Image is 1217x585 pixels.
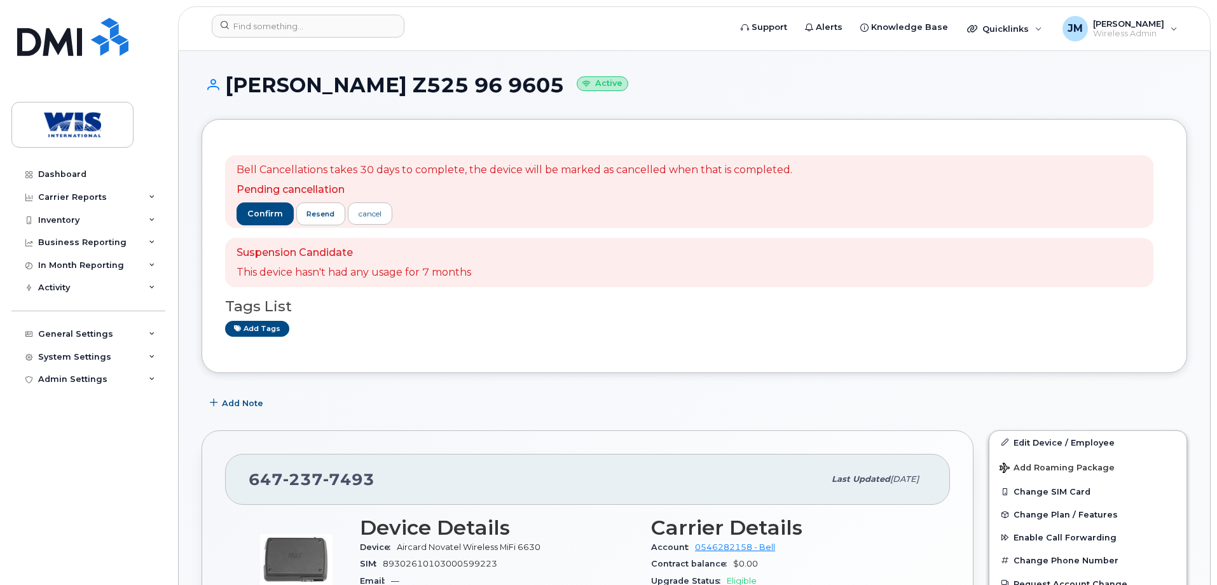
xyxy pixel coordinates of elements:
div: cancel [359,208,382,220]
h1: [PERSON_NAME] Z525 96 9605 [202,74,1187,96]
span: Add Note [222,397,263,409]
span: Contract balance [651,559,733,568]
span: Aircard Novatel Wireless MiFi 6630 [397,542,540,552]
h3: Carrier Details [651,516,927,539]
a: 0546282158 - Bell [695,542,775,552]
span: $0.00 [733,559,758,568]
p: Suspension Candidate [237,246,471,260]
a: Edit Device / Employee [989,431,1186,454]
p: Pending cancellation [237,183,792,197]
h3: Tags List [225,299,1164,314]
button: Add Roaming Package [989,454,1186,480]
small: Active [577,76,628,91]
span: Add Roaming Package [1000,463,1115,475]
span: Enable Call Forwarding [1014,533,1117,542]
button: Add Note [202,392,274,415]
span: Change Plan / Features [1014,510,1118,519]
span: Last updated [832,474,890,484]
span: 237 [283,470,323,489]
span: Account [651,542,695,552]
a: Add tags [225,321,289,337]
span: 647 [249,470,375,489]
p: This device hasn't had any usage for 7 months [237,265,471,280]
span: 89302610103000599223 [383,559,497,568]
button: Change Plan / Features [989,503,1186,526]
a: cancel [348,202,392,225]
span: [DATE] [890,474,919,484]
button: Enable Call Forwarding [989,526,1186,549]
span: 7493 [323,470,375,489]
span: Device [360,542,397,552]
button: confirm [237,202,294,225]
button: resend [296,202,346,225]
button: Change SIM Card [989,480,1186,503]
h3: Device Details [360,516,636,539]
button: Change Phone Number [989,549,1186,572]
span: resend [306,209,334,219]
p: Bell Cancellations takes 30 days to complete, the device will be marked as cancelled when that is... [237,163,792,178]
span: SIM [360,559,383,568]
span: confirm [247,208,283,220]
